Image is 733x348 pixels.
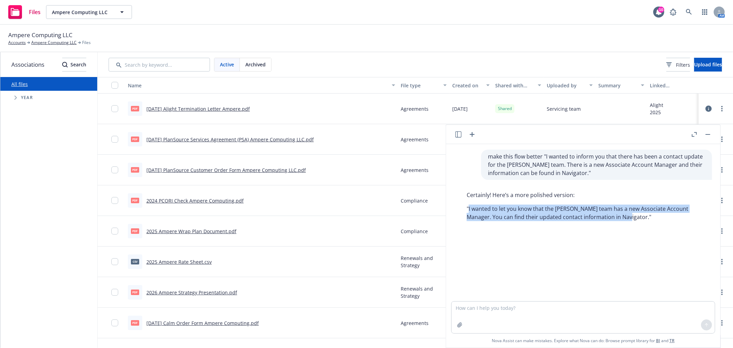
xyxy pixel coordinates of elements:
[718,319,726,327] a: more
[131,320,139,325] span: pdf
[111,258,118,265] input: Toggle Row Selected
[598,82,637,89] div: Summary
[131,137,139,142] span: pdf
[718,288,726,296] a: more
[31,40,77,46] a: Ampere Computing LLC
[401,319,429,327] span: Agreements
[694,61,722,68] span: Upload files
[109,58,210,72] input: Search by keyword...
[467,191,705,199] p: Certainly! Here’s a more polished version:
[146,197,244,204] a: 2024 PCORI Check Ampere Computing.pdf
[647,77,699,94] button: Linked associations
[650,109,663,116] div: 2025
[718,166,726,174] a: more
[131,259,139,264] span: csv
[488,152,705,177] p: make this flow better "I wanted to inform you that there has been a contact update for the [PERSO...
[718,135,726,143] a: more
[8,40,26,46] a: Accounts
[5,2,43,22] a: Files
[492,334,675,348] span: Nova Assist can make mistakes. Explore what Nova can do: Browse prompt library for and
[656,338,660,344] a: BI
[146,167,306,173] a: [DATE] PlanSource Customer Order Form Ampere Computing LLC.pdf
[111,319,118,326] input: Toggle Row Selected
[401,254,447,269] span: Renewals and Strategy
[401,197,428,204] span: Compliance
[111,105,118,112] input: Toggle Row Selected
[718,105,726,113] a: more
[29,9,41,15] span: Files
[62,62,68,67] svg: Search
[547,105,581,112] span: Servicing team
[401,166,429,174] span: Agreements
[146,228,236,235] a: 2025 Ampere Wrap Plan Document.pdf
[669,338,675,344] a: TR
[220,61,234,68] span: Active
[111,289,118,296] input: Toggle Row Selected
[8,31,73,40] span: Ampere Computing LLC
[401,285,447,300] span: Renewals and Strategy
[658,7,664,13] div: 10
[718,258,726,266] a: more
[62,58,86,71] div: Search
[666,5,680,19] a: Report a Bug
[596,77,647,94] button: Summary
[495,82,534,89] div: Shared with client
[111,166,118,173] input: Toggle Row Selected
[245,61,266,68] span: Archived
[449,77,492,94] button: Created on
[131,167,139,172] span: pdf
[498,106,512,112] span: Shared
[111,228,118,235] input: Toggle Row Selected
[146,289,237,296] a: 2026 Ampere Strategy Presentation.pdf
[125,77,398,94] button: Name
[131,106,139,111] span: pdf
[401,136,429,143] span: Agreements
[401,228,428,235] span: Compliance
[666,58,690,72] button: Filters
[401,105,429,112] span: Agreements
[21,96,33,100] span: Year
[111,82,118,89] input: Select all
[111,197,118,204] input: Toggle Row Selected
[0,91,97,105] div: Tree Example
[146,320,259,326] a: [DATE] Calm Order Form Ampere Computing.pdf
[401,82,439,89] div: File type
[11,60,44,69] span: Associations
[131,198,139,203] span: pdf
[111,136,118,143] input: Toggle Row Selected
[666,61,690,68] span: Filters
[62,58,86,72] button: SearchSearch
[650,82,696,89] div: Linked associations
[682,5,696,19] a: Search
[547,82,585,89] div: Uploaded by
[46,5,132,19] button: Ampere Computing LLC
[650,101,663,109] div: Alight
[544,77,596,94] button: Uploaded by
[146,259,212,265] a: 2025 Ampere Rate Sheet.csv
[11,81,28,87] a: All files
[131,228,139,233] span: pdf
[146,136,314,143] a: [DATE] PlanSource Services Agreement (PSA) Ampere Computing LLC.pdf
[718,196,726,205] a: more
[698,5,712,19] a: Switch app
[452,82,482,89] div: Created on
[82,40,91,46] span: Files
[398,77,449,94] button: File type
[452,105,468,112] span: [DATE]
[467,205,705,221] p: "I wanted to let you know that the [PERSON_NAME] team has a new Associate Account Manager. You ca...
[146,106,250,112] a: [DATE] Alight Termination Letter Ampere.pdf
[694,58,722,72] button: Upload files
[718,227,726,235] a: more
[128,82,388,89] div: Name
[131,290,139,295] span: pdf
[52,9,111,16] span: Ampere Computing LLC
[676,61,690,68] span: Filters
[492,77,544,94] button: Shared with client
